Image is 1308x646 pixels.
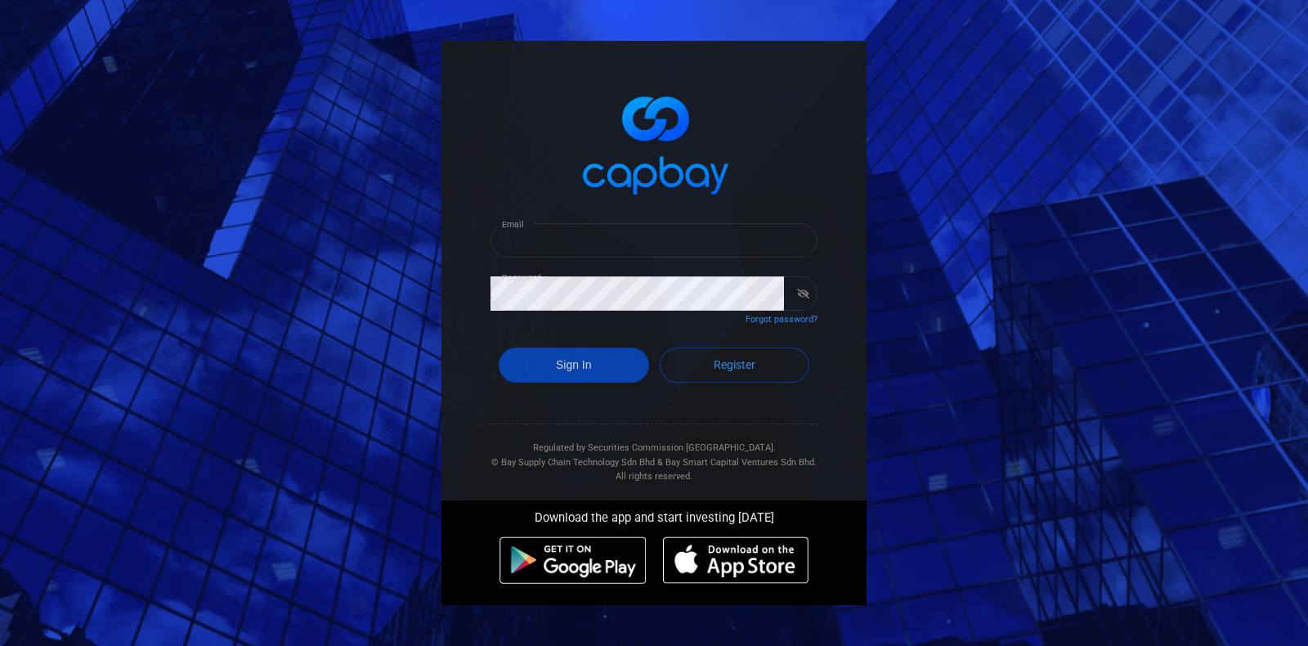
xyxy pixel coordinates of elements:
a: Forgot password? [746,314,817,325]
div: Download the app and start investing [DATE] [429,500,879,528]
div: Regulated by Securities Commission [GEOGRAPHIC_DATA]. & All rights reserved. [490,424,817,484]
span: © Bay Supply Chain Technology Sdn Bhd [491,457,655,468]
label: Email [502,218,523,231]
a: Register [660,348,810,383]
span: Register [714,358,755,371]
span: Bay Smart Capital Ventures Sdn Bhd. [665,457,817,468]
img: ios [663,536,809,584]
img: android [499,536,647,584]
button: Sign In [499,348,649,383]
label: Password [502,271,541,284]
img: logo [572,82,736,204]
